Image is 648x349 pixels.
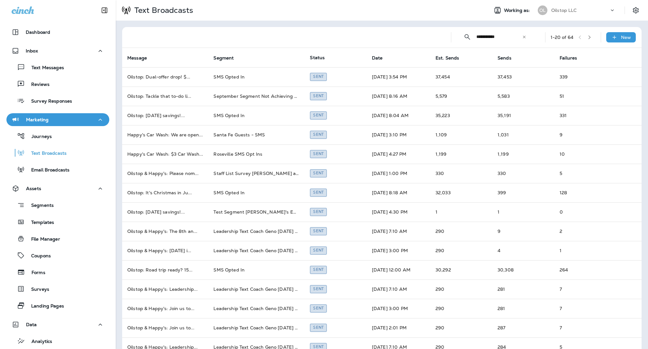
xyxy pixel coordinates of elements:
[560,55,585,61] span: Failures
[25,270,45,276] p: Forms
[6,60,109,74] button: Text Messages
[551,35,573,40] div: 1 - 20 of 64
[25,167,69,173] p: Email Broadcasts
[310,170,327,176] span: Created by Jay Ferrick
[26,322,37,327] p: Data
[372,55,391,61] span: Date
[6,249,109,262] button: Coupons
[310,285,327,293] div: Sent
[310,151,327,156] span: Created by Jay Ferrick
[6,299,109,312] button: Landing Pages
[25,220,54,226] p: Templates
[122,260,208,280] td: Oilstop: Road trip ready? 15 ...
[122,67,208,87] td: Oilstop: Dual-offer drop! $ ...
[25,82,50,88] p: Reviews
[554,183,617,202] td: 128
[6,198,109,212] button: Segments
[6,282,109,296] button: Surveys
[367,125,430,144] td: [DATE] 3:10 PM
[208,241,305,260] td: Leadership Text Coach Geno [DATE] Update
[551,8,577,13] p: Oilstop LLC
[430,222,492,241] td: 290
[122,164,208,183] td: Oilstop & Happy's: Please nom ...
[310,188,327,197] div: Sent
[6,146,109,160] button: Text Broadcasts
[6,215,109,229] button: Templates
[554,260,617,280] td: 264
[367,299,430,318] td: [DATE] 3:00 PM
[213,55,234,61] span: Segment
[122,241,208,260] td: Oilstop & Happy's: [DATE] i ...
[6,113,109,126] button: Marketing
[122,280,208,299] td: Oilstop & Happy's: Leadership ...
[310,150,327,158] div: Sent
[213,55,242,61] span: Segment
[367,222,430,241] td: [DATE] 7:10 AM
[554,280,617,299] td: 7
[367,164,430,183] td: [DATE] 1:00 PM
[25,236,60,243] p: File Manager
[430,260,492,280] td: 30,292
[122,144,208,164] td: Happy's Car Wash: $3 Car Wash ...
[25,65,64,71] p: Text Messages
[122,106,208,125] td: Oilstop: [DATE] savings! ...
[554,87,617,106] td: 51
[310,189,327,195] span: Created by Jay Ferrick
[492,241,554,260] td: 4
[310,208,327,216] div: Sent
[310,92,327,100] div: Sent
[310,112,327,118] span: Created by Jay Ferrick
[492,87,554,106] td: 5,583
[127,55,155,61] span: Message
[122,222,208,241] td: Oilstop & Happy's: The 8th an ...
[367,318,430,337] td: [DATE] 2:01 PM
[430,106,492,125] td: 35,223
[554,144,617,164] td: 10
[554,67,617,87] td: 339
[122,87,208,106] td: Oilstop: Tackle that to-do li ...
[554,222,617,241] td: 2
[554,202,617,222] td: 0
[372,55,383,61] span: Date
[208,106,305,125] td: SMS Opted In
[461,31,474,43] button: Collapse Search
[208,87,305,106] td: September Segment Not Achieving Goal 2025 - SMS
[208,260,305,280] td: SMS Opted In
[492,280,554,299] td: 281
[430,144,492,164] td: 1,199
[95,4,113,17] button: Collapse Sidebar
[122,299,208,318] td: Oilstop & Happy's: Join us to ...
[310,266,327,274] div: Sent
[430,280,492,299] td: 290
[25,287,49,293] p: Surveys
[208,183,305,202] td: SMS Opted In
[26,186,41,191] p: Assets
[208,164,305,183] td: Staff List Survey [PERSON_NAME] and Mark Award [DATE]
[127,55,147,61] span: Message
[554,318,617,337] td: 7
[6,44,109,57] button: Inbox
[310,246,327,254] div: Sent
[26,30,50,35] p: Dashboard
[25,303,64,309] p: Landing Pages
[504,8,531,13] span: Working as:
[621,35,631,40] p: New
[208,318,305,337] td: Leadership Text Coach Geno [DATE] Update
[6,182,109,195] button: Assets
[492,318,554,337] td: 287
[25,98,72,105] p: Survey Responses
[208,222,305,241] td: Leadership Text Coach Geno [DATE] Update
[208,202,305,222] td: Test Segment [PERSON_NAME]'s Email Addresses
[492,164,554,183] td: 330
[554,125,617,144] td: 9
[492,299,554,318] td: 281
[208,299,305,318] td: Leadership Text Coach Geno [DATE] Update
[630,5,642,16] button: Settings
[367,183,430,202] td: [DATE] 8:18 AM
[430,125,492,144] td: 1,109
[492,222,554,241] td: 9
[492,144,554,164] td: 1,199
[122,125,208,144] td: Happy's Car Wash: We are open ...
[430,164,492,183] td: 330
[310,304,327,312] div: Sent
